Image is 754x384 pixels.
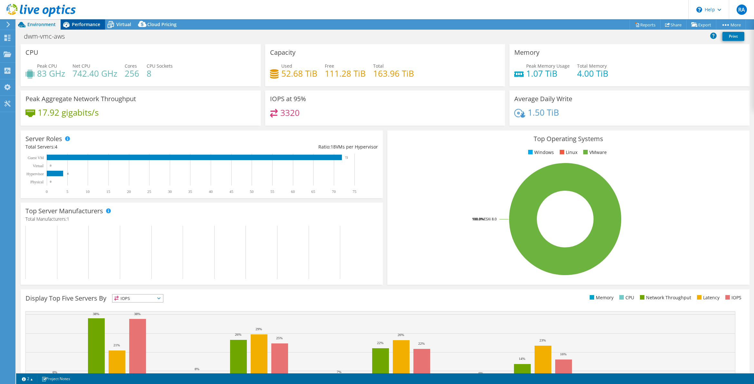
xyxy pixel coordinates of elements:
a: More [716,20,746,30]
h4: 1.50 TiB [528,109,559,116]
span: CPU Sockets [147,63,173,69]
h4: 742.40 GHz [72,70,117,77]
span: IOPS [112,294,163,302]
text: 0 [50,164,52,167]
h4: 52.68 TiB [281,70,317,77]
text: 35 [188,189,192,194]
span: 4 [55,144,57,150]
tspan: 100.0% [472,216,484,221]
span: 18 [331,144,336,150]
text: 20 [127,189,131,194]
text: 23% [539,338,546,342]
text: Physical [30,180,43,184]
text: 7% [337,370,342,374]
text: Hypervisor [26,172,44,176]
span: Peak CPU [37,63,57,69]
span: Free [325,63,334,69]
text: 38% [134,312,140,316]
span: Total Memory [577,63,607,69]
h4: 163.96 TiB [373,70,414,77]
text: 16% [560,352,566,356]
text: 50 [250,189,254,194]
text: 38% [93,312,99,316]
h3: CPU [25,49,38,56]
h4: 256 [125,70,139,77]
h3: Average Daily Write [514,95,572,102]
li: Network Throughput [638,294,691,301]
text: 26% [235,332,241,336]
h3: Memory [514,49,539,56]
text: 29% [256,327,262,331]
li: Windows [527,149,554,156]
text: 8% [195,367,199,371]
text: 30 [168,189,172,194]
text: 22% [418,341,425,345]
text: 25 [147,189,151,194]
h3: IOPS at 95% [270,95,306,102]
a: Print [722,32,744,41]
svg: \n [696,7,702,13]
li: Linux [558,149,577,156]
span: Cores [125,63,137,69]
span: RA [737,5,747,15]
h3: Peak Aggregate Network Throughput [25,95,136,102]
li: Memory [588,294,614,301]
text: 22% [377,341,383,345]
h4: 8 [147,70,173,77]
h3: Server Roles [25,135,62,142]
h4: 1.07 TiB [526,70,570,77]
li: VMware [582,149,607,156]
text: 5 [66,189,68,194]
text: 60 [291,189,295,194]
li: CPU [618,294,634,301]
text: 0 [46,189,48,194]
h4: 4.00 TiB [577,70,608,77]
text: Guest VM [28,156,44,160]
text: 25% [276,336,283,340]
a: Export [686,20,716,30]
span: Peak Memory Usage [526,63,570,69]
text: 6% [53,370,57,374]
span: 1 [67,216,69,222]
text: 10 [86,189,90,194]
li: Latency [695,294,720,301]
h4: 83 GHz [37,70,65,77]
li: IOPS [724,294,741,301]
a: 2 [17,375,37,383]
span: Total [373,63,384,69]
span: Used [281,63,292,69]
text: 6% [479,371,483,375]
h4: 111.28 TiB [325,70,366,77]
text: 65 [311,189,315,194]
h3: Capacity [270,49,295,56]
div: Ratio: VMs per Hypervisor [202,143,378,150]
a: Project Notes [37,375,75,383]
text: 55 [270,189,274,194]
text: 70 [332,189,336,194]
text: 26% [398,333,404,337]
text: 4 [67,172,69,175]
span: Virtual [116,21,131,27]
tspan: ESXi 8.0 [484,216,497,221]
text: 14% [519,357,525,360]
h4: 3320 [280,109,300,116]
h3: Top Server Manufacturers [25,207,103,215]
h4: Total Manufacturers: [25,216,378,223]
text: 21% [113,343,120,347]
span: Net CPU [72,63,90,69]
h4: 17.92 gigabits/s [38,109,99,116]
text: Virtual [33,164,44,168]
text: 15 [106,189,110,194]
span: Performance [72,21,100,27]
h1: dwm-vmc-aws [21,33,75,40]
text: 75 [353,189,356,194]
text: 45 [229,189,233,194]
a: Share [660,20,687,30]
text: 40 [209,189,213,194]
text: 72 [345,156,348,159]
text: 0 [50,180,52,183]
a: Reports [630,20,661,30]
span: Cloud Pricing [147,21,177,27]
div: Total Servers: [25,143,202,150]
h3: Top Operating Systems [392,135,745,142]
